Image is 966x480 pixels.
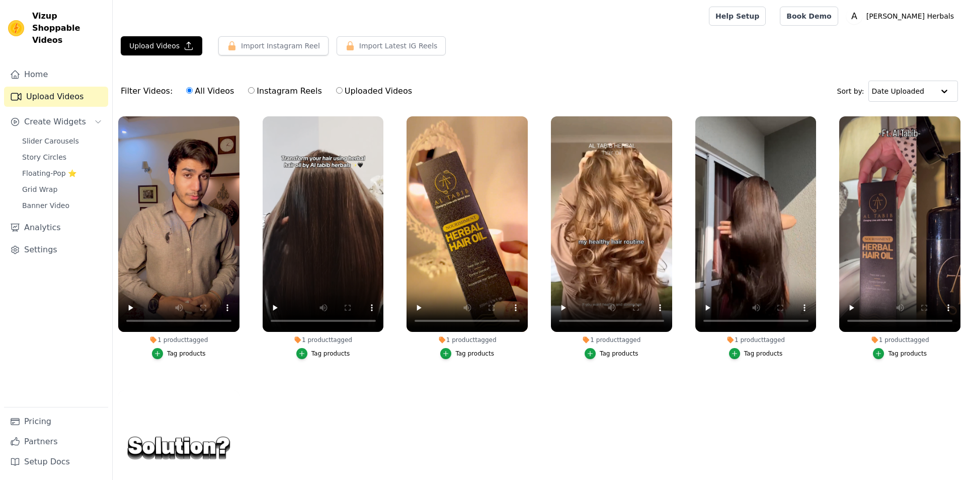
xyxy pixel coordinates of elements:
button: Tag products [440,348,494,359]
a: Partners [4,432,108,452]
button: Import Latest IG Reels [337,36,446,55]
a: Settings [4,240,108,260]
a: Pricing [4,412,108,432]
div: 1 product tagged [839,336,960,344]
div: Sort by: [837,81,958,102]
span: Banner Video [22,200,69,211]
button: Import Instagram Reel [218,36,329,55]
button: Tag products [585,348,638,359]
label: Uploaded Videos [336,85,413,98]
input: All Videos [186,87,193,94]
label: All Videos [186,85,234,98]
button: Tag products [296,348,350,359]
button: Tag products [873,348,927,359]
span: Import Latest IG Reels [359,41,438,51]
div: 1 product tagged [263,336,384,344]
a: Story Circles [16,150,108,164]
a: Upload Videos [4,87,108,107]
div: Filter Videos: [121,80,418,103]
div: Tag products [167,350,206,358]
img: Vizup [8,20,24,36]
span: Create Widgets [24,116,86,128]
div: Tag products [744,350,783,358]
a: Analytics [4,218,108,238]
div: Tag products [600,350,638,358]
button: Tag products [729,348,783,359]
a: Floating-Pop ⭐ [16,166,108,180]
span: Slider Carousels [22,136,79,146]
a: Slider Carousels [16,134,108,148]
a: Book Demo [780,7,838,26]
a: Home [4,64,108,85]
span: Vizup Shoppable Videos [32,10,104,46]
div: 1 product tagged [695,336,817,344]
button: Create Widgets [4,112,108,132]
div: Tag products [888,350,927,358]
div: 1 product tagged [407,336,528,344]
text: A [851,11,857,21]
a: Setup Docs [4,452,108,472]
button: Upload Videos [121,36,202,55]
span: Floating-Pop ⭐ [22,168,76,178]
p: [PERSON_NAME] Herbals [862,7,958,25]
div: Tag products [455,350,494,358]
input: Instagram Reels [248,87,255,94]
label: Instagram Reels [248,85,322,98]
button: Tag products [152,348,206,359]
button: A [PERSON_NAME] Herbals [846,7,958,25]
span: Grid Wrap [22,184,57,194]
a: Grid Wrap [16,182,108,196]
input: Uploaded Videos [336,87,343,94]
span: Story Circles [22,152,66,162]
div: Tag products [311,350,350,358]
a: Banner Video [16,198,108,213]
div: 1 product tagged [118,336,239,344]
div: 1 product tagged [551,336,672,344]
a: Help Setup [709,7,766,26]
